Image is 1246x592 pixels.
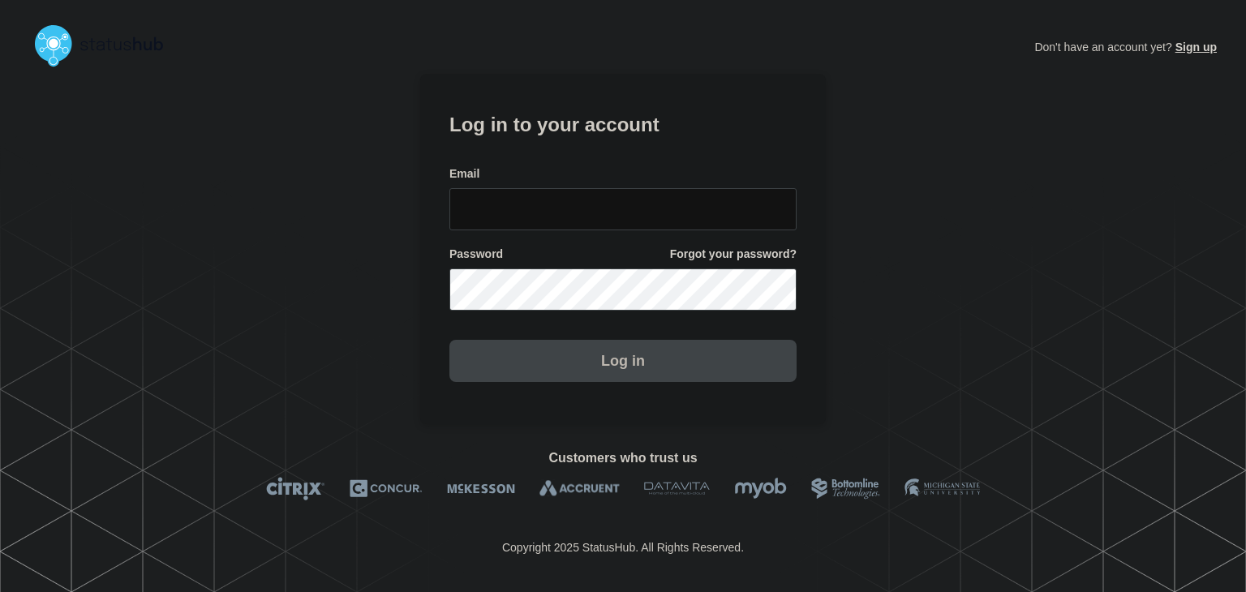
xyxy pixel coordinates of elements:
[1034,28,1217,66] p: Don't have an account yet?
[1172,41,1217,54] a: Sign up
[734,477,787,500] img: myob logo
[449,340,797,382] button: Log in
[449,247,503,262] span: Password
[447,477,515,500] img: McKesson logo
[29,451,1217,465] h2: Customers who trust us
[539,477,620,500] img: Accruent logo
[350,477,423,500] img: Concur logo
[449,188,797,230] input: email input
[449,268,797,311] input: password input
[449,108,797,138] h1: Log in to your account
[670,247,797,262] a: Forgot your password?
[449,166,479,182] span: Email
[502,541,744,554] p: Copyright 2025 StatusHub. All Rights Reserved.
[29,19,183,71] img: StatusHub logo
[266,477,325,500] img: Citrix logo
[811,477,880,500] img: Bottomline logo
[904,477,980,500] img: MSU logo
[644,477,710,500] img: DataVita logo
